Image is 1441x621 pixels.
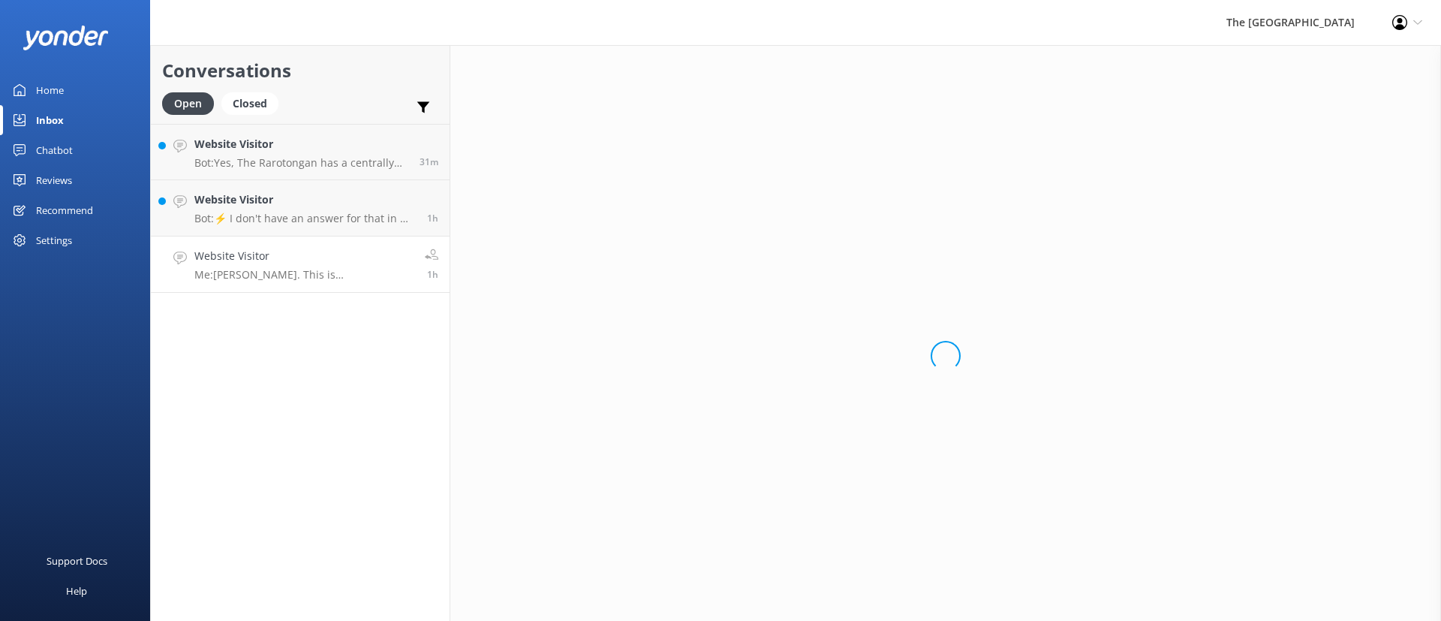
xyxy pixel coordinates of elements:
h4: Website Visitor [194,191,416,208]
a: Website VisitorBot:Yes, The Rarotongan has a centrally located Waterfalls Swimming Pool. There ar... [151,124,450,180]
a: Website VisitorBot:⚡ I don't have an answer for that in my knowledge base. Please try and rephras... [151,180,450,237]
div: Settings [36,225,72,255]
h4: Website Visitor [194,248,414,264]
p: Bot: Yes, The Rarotongan has a centrally located Waterfalls Swimming Pool. There are also private... [194,156,408,170]
div: Chatbot [36,135,73,165]
div: Recommend [36,195,93,225]
a: Closed [221,95,286,111]
h4: Website Visitor [194,136,408,152]
div: Inbox [36,105,64,135]
a: Open [162,95,221,111]
a: Website VisitorMe:[PERSON_NAME]. This is [PERSON_NAME] from the Reservations. How can I help you?1h [151,237,450,293]
div: Open [162,92,214,115]
div: Home [36,75,64,105]
h2: Conversations [162,56,438,85]
div: Closed [221,92,278,115]
span: Oct 04 2025 02:53pm (UTC -10:00) Pacific/Honolulu [427,268,438,281]
p: Me: [PERSON_NAME]. This is [PERSON_NAME] from the Reservations. How can I help you? [194,268,414,282]
p: Bot: ⚡ I don't have an answer for that in my knowledge base. Please try and rephrase your questio... [194,212,416,225]
span: Oct 04 2025 03:56pm (UTC -10:00) Pacific/Honolulu [420,155,438,168]
div: Reviews [36,165,72,195]
span: Oct 04 2025 02:56pm (UTC -10:00) Pacific/Honolulu [427,212,438,225]
img: yonder-white-logo.png [23,26,109,50]
div: Help [66,576,87,606]
div: Support Docs [47,546,107,576]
